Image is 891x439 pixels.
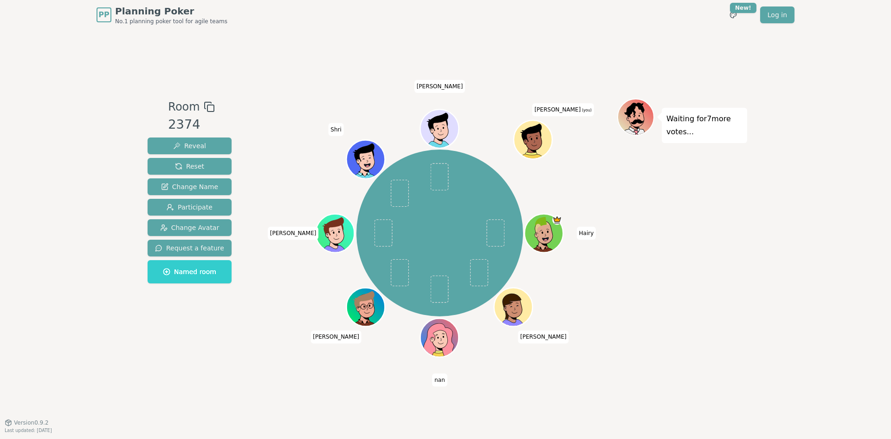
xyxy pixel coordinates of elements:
button: Request a feature [148,240,232,256]
span: Click to change your name [532,103,594,116]
div: New! [730,3,756,13]
span: Change Name [161,182,218,191]
span: Click to change your name [414,80,465,93]
button: Version0.9.2 [5,419,49,426]
button: Change Name [148,178,232,195]
button: Participate [148,199,232,216]
span: Planning Poker [115,5,227,18]
span: (you) [581,108,592,112]
button: Named room [148,260,232,283]
span: Reveal [173,141,206,151]
span: Version 0.9.2 [14,419,49,426]
button: New! [725,7,742,23]
span: Participate [167,203,213,212]
span: No.1 planning poker tool for agile teams [115,18,227,25]
span: Reset [175,162,204,171]
span: Click to change your name [577,227,596,240]
span: Click to change your name [310,330,362,343]
div: 2374 [168,115,214,134]
p: Waiting for 7 more votes... [666,112,742,138]
span: Click to change your name [432,373,447,387]
button: Reset [148,158,232,175]
a: PPPlanning PokerNo.1 planning poker tool for agile teams [97,5,227,25]
button: Click to change your avatar [515,121,551,157]
button: Change Avatar [148,219,232,236]
span: Named room [163,267,216,276]
span: Click to change your name [268,227,319,240]
span: PP [98,9,109,20]
span: Click to change your name [518,330,569,343]
span: Change Avatar [160,223,220,232]
span: Click to change your name [328,123,344,136]
span: Hairy is the host [553,215,562,225]
span: Request a feature [155,243,224,253]
a: Log in [760,7,794,23]
span: Last updated: [DATE] [5,428,52,433]
span: Room [168,98,200,115]
button: Reveal [148,138,232,154]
